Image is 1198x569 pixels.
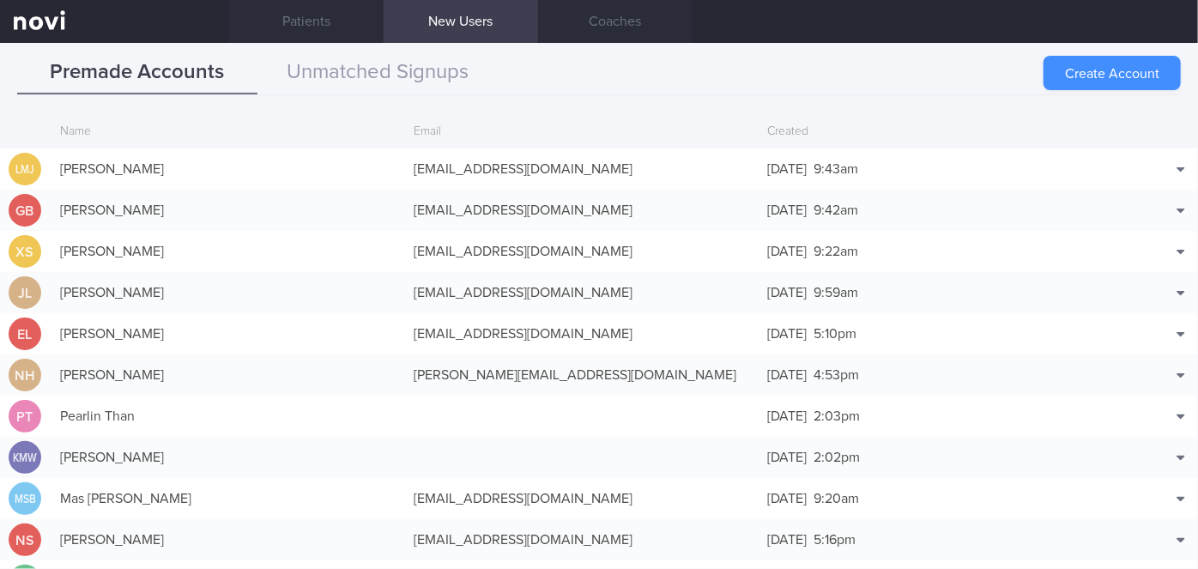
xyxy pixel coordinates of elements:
[51,317,405,351] div: [PERSON_NAME]
[51,152,405,186] div: [PERSON_NAME]
[767,533,807,547] span: [DATE]
[814,409,860,423] span: 2:03pm
[405,358,759,392] div: [PERSON_NAME][EMAIL_ADDRESS][DOMAIN_NAME]
[767,327,807,341] span: [DATE]
[51,399,405,433] div: Pearlin Than
[814,451,860,464] span: 2:02pm
[405,152,759,186] div: [EMAIL_ADDRESS][DOMAIN_NAME]
[405,116,759,148] div: Email
[51,440,405,475] div: [PERSON_NAME]
[767,451,807,464] span: [DATE]
[405,234,759,269] div: [EMAIL_ADDRESS][DOMAIN_NAME]
[51,358,405,392] div: [PERSON_NAME]
[814,203,858,217] span: 9:42am
[11,482,39,516] div: MSB
[814,368,859,382] span: 4:53pm
[405,481,759,516] div: [EMAIL_ADDRESS][DOMAIN_NAME]
[767,368,807,382] span: [DATE]
[11,441,39,475] div: KMW
[767,286,807,300] span: [DATE]
[257,51,498,94] button: Unmatched Signups
[405,317,759,351] div: [EMAIL_ADDRESS][DOMAIN_NAME]
[767,492,807,505] span: [DATE]
[9,359,41,392] div: NH
[9,235,41,269] div: XS
[814,286,858,300] span: 9:59am
[767,203,807,217] span: [DATE]
[767,245,807,258] span: [DATE]
[51,234,405,269] div: [PERSON_NAME]
[51,193,405,227] div: [PERSON_NAME]
[17,51,257,94] button: Premade Accounts
[9,276,41,310] div: JL
[51,275,405,310] div: [PERSON_NAME]
[814,327,856,341] span: 5:10pm
[814,492,859,505] span: 9:20am
[759,116,1112,148] div: Created
[814,162,858,176] span: 9:43am
[9,194,41,227] div: GB
[405,193,759,227] div: [EMAIL_ADDRESS][DOMAIN_NAME]
[51,523,405,557] div: [PERSON_NAME]
[814,245,858,258] span: 9:22am
[767,162,807,176] span: [DATE]
[51,116,405,148] div: Name
[1044,56,1181,90] button: Create Account
[767,409,807,423] span: [DATE]
[51,481,405,516] div: Mas [PERSON_NAME]
[814,533,856,547] span: 5:16pm
[9,318,41,351] div: EL
[9,524,41,557] div: NS
[11,153,39,186] div: LMJ
[9,400,41,433] div: PT
[405,275,759,310] div: [EMAIL_ADDRESS][DOMAIN_NAME]
[405,523,759,557] div: [EMAIL_ADDRESS][DOMAIN_NAME]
